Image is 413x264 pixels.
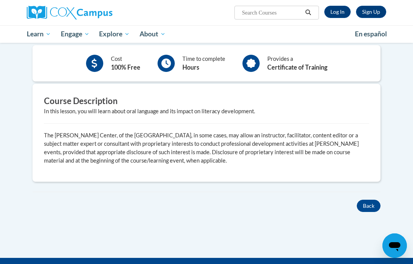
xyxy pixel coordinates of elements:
div: Provides a [267,55,327,72]
h3: Course Description [44,95,369,107]
a: Learn [22,25,56,43]
b: Hours [182,64,199,71]
span: About [140,29,166,39]
a: Register [356,6,386,18]
input: Search Courses [241,8,302,17]
div: Cost [111,55,140,72]
a: Cox Campus [27,6,139,20]
img: Cox Campus [27,6,112,20]
span: Explore [99,29,130,39]
div: Main menu [21,25,392,43]
a: En español [350,26,392,42]
span: En español [355,30,387,38]
a: About [135,25,171,43]
p: The [PERSON_NAME] Center, of the [GEOGRAPHIC_DATA], in some cases, may allow an instructor, facil... [44,131,369,165]
span: Learn [27,29,51,39]
button: Back [357,200,380,212]
iframe: Button to launch messaging window [382,233,407,258]
a: Engage [56,25,94,43]
a: Log In [324,6,351,18]
div: Time to complete [182,55,225,72]
div: In this lesson, you will learn about oral language and its impact on literacy development. [44,107,369,116]
b: 100% Free [111,64,140,71]
span: Engage [61,29,89,39]
button: Search [302,8,314,17]
a: Explore [94,25,135,43]
b: Certificate of Training [267,64,327,71]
